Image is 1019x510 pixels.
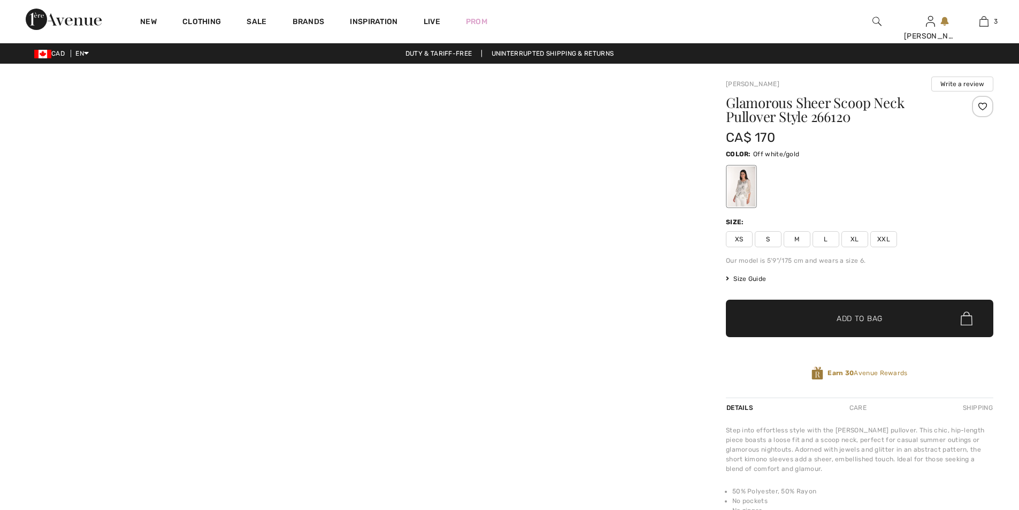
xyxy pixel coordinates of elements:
button: Write a review [931,77,993,92]
img: My Info [926,15,935,28]
a: 3 [957,15,1010,28]
span: XL [841,231,868,247]
div: Size: [726,217,746,227]
div: Off white/gold [727,166,755,207]
div: Details [726,398,756,417]
div: Shipping [960,398,993,417]
span: 3 [994,17,998,26]
li: No pockets [732,496,993,506]
div: Step into effortless style with the [PERSON_NAME] pullover. This chic, hip-length piece boasts a ... [726,425,993,474]
span: Add to Bag [837,313,883,324]
span: XXL [870,231,897,247]
a: [PERSON_NAME] [726,80,779,88]
a: New [140,17,157,28]
span: EN [75,50,89,57]
span: Avenue Rewards [828,368,907,378]
a: Brands [293,17,325,28]
div: Our model is 5'9"/175 cm and wears a size 6. [726,256,993,265]
img: Canadian Dollar [34,50,51,58]
img: My Bag [979,15,989,28]
img: Bag.svg [961,311,972,325]
span: CA$ 170 [726,130,775,145]
span: Size Guide [726,274,766,284]
span: Color: [726,150,751,158]
img: 1ère Avenue [26,9,102,30]
a: Prom [466,16,487,27]
strong: Earn 30 [828,369,854,377]
span: S [755,231,782,247]
span: Inspiration [350,17,397,28]
span: Off white/gold [753,150,799,158]
h1: Glamorous Sheer Scoop Neck Pullover Style 266120 [726,96,949,124]
span: M [784,231,810,247]
div: Care [840,398,876,417]
button: Add to Bag [726,300,993,337]
div: [PERSON_NAME] [904,31,956,42]
a: Sign In [926,16,935,26]
span: XS [726,231,753,247]
a: Sale [247,17,266,28]
img: search the website [872,15,882,28]
a: Live [424,16,440,27]
span: CAD [34,50,69,57]
img: Avenue Rewards [811,366,823,380]
a: Clothing [182,17,221,28]
li: 50% Polyester, 50% Rayon [732,486,993,496]
span: L [813,231,839,247]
